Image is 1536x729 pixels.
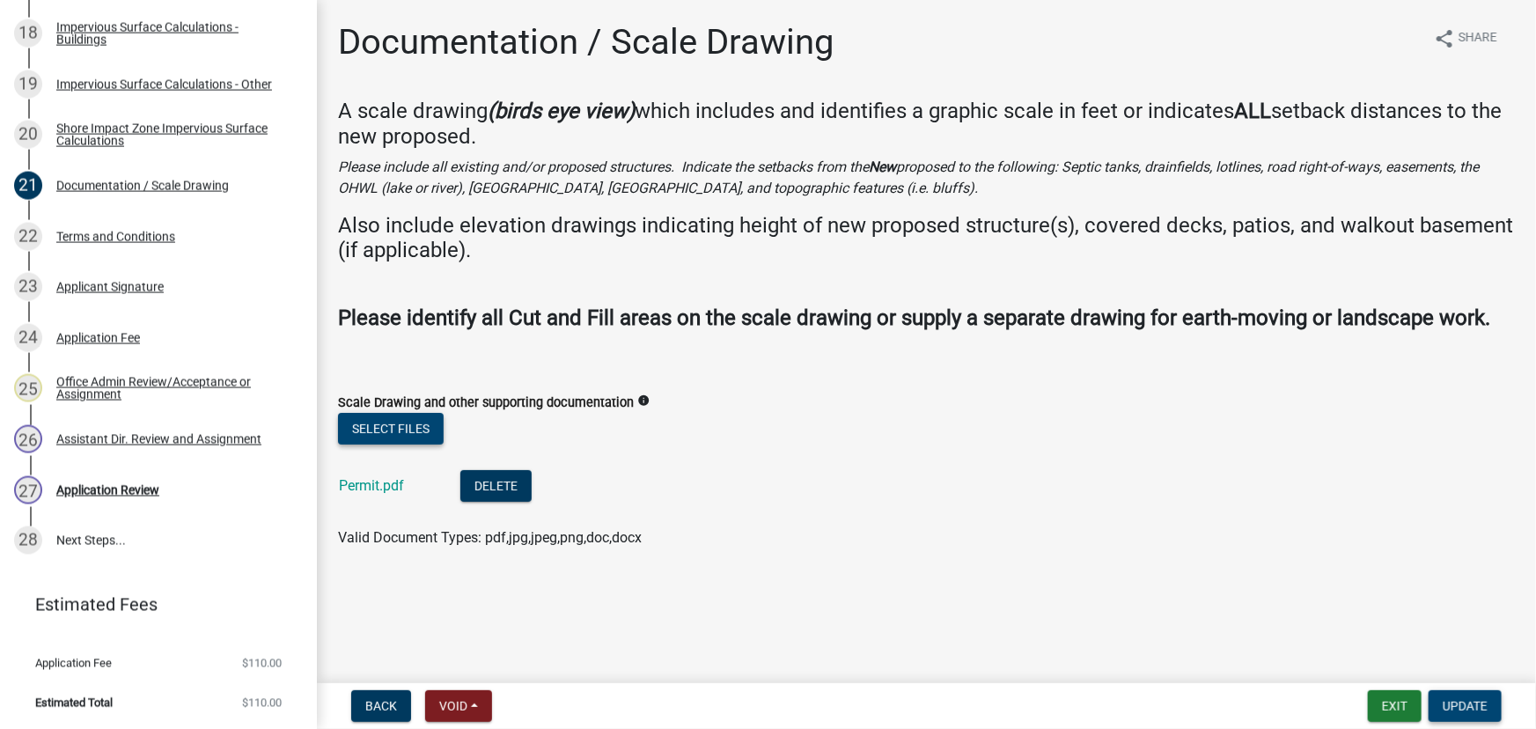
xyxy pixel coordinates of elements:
span: $110.00 [242,658,282,669]
button: Update [1429,690,1502,722]
div: 21 [14,172,42,200]
h4: A scale drawing which includes and identifies a graphic scale in feet or indicates setback distan... [338,99,1515,150]
div: Application Review [56,484,159,497]
div: 18 [14,19,42,48]
div: Office Admin Review/Acceptance or Assignment [56,376,289,401]
div: Terms and Conditions [56,231,175,243]
a: Estimated Fees [14,587,289,622]
h1: Documentation / Scale Drawing [338,21,834,63]
strong: ALL [1234,99,1271,123]
span: Application Fee [35,658,112,669]
span: Estimated Total [35,697,113,709]
div: Documentation / Scale Drawing [56,180,229,192]
strong: New [869,158,896,175]
span: Update [1443,699,1488,713]
span: Share [1459,28,1497,49]
div: 26 [14,425,42,453]
div: Assistant Dir. Review and Assignment [56,433,261,445]
div: 22 [14,223,42,251]
h4: Also include elevation drawings indicating height of new proposed structure(s), covered decks, pa... [338,213,1515,264]
div: 20 [14,121,42,149]
div: Applicant Signature [56,281,164,293]
i: share [1434,28,1455,49]
div: Shore Impact Zone Impervious Surface Calculations [56,122,289,147]
button: Select files [338,413,444,445]
label: Scale Drawing and other supporting documentation [338,397,634,409]
i: info [637,394,650,407]
div: 25 [14,374,42,402]
div: Impervious Surface Calculations - Buildings [56,21,289,46]
div: 23 [14,273,42,301]
a: Permit.pdf [339,477,404,494]
div: 27 [14,476,42,504]
span: $110.00 [242,697,282,709]
strong: Please identify all Cut and Fill areas on the scale drawing or supply a separate drawing for eart... [338,306,1490,330]
div: Impervious Surface Calculations - Other [56,78,272,91]
button: Exit [1368,690,1422,722]
span: Valid Document Types: pdf,jpg,jpeg,png,doc,docx [338,529,642,546]
wm-modal-confirm: Delete Document [460,479,532,496]
div: Application Fee [56,332,140,344]
button: Delete [460,470,532,502]
div: 24 [14,324,42,352]
button: shareShare [1420,21,1511,55]
span: Back [365,699,397,713]
div: 28 [14,526,42,555]
i: Please include all existing and/or proposed structures. Indicate the setbacks from the proposed t... [338,158,1479,196]
button: Void [425,690,492,722]
button: Back [351,690,411,722]
strong: (birds eye view) [488,99,635,123]
span: Void [439,699,467,713]
div: 19 [14,70,42,99]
